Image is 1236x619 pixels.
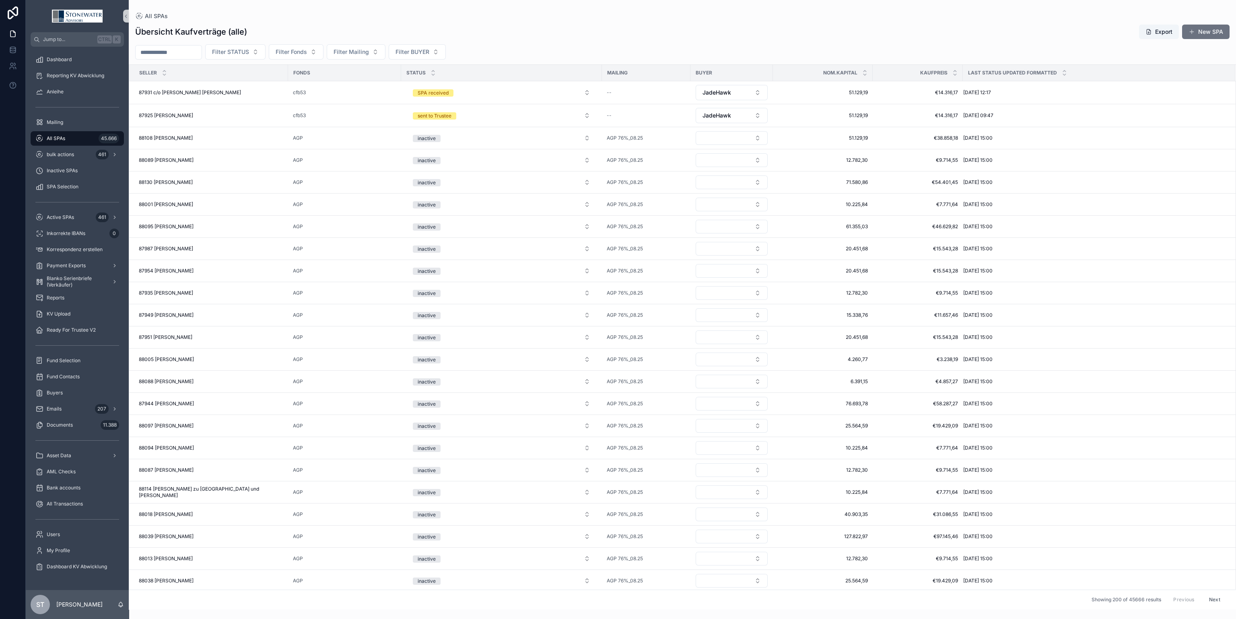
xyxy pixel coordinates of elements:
[406,85,597,100] a: Select Button
[139,201,283,208] a: 88001 [PERSON_NAME]
[695,330,768,345] a: Select Button
[878,312,958,318] span: €11.657,46
[607,268,686,274] a: AGP 76%_08.25
[406,153,597,167] button: Select Button
[607,157,643,163] a: AGP 76%_08.25
[778,268,868,274] span: 20.451,68
[607,201,686,208] a: AGP 76%_08.25
[293,334,303,340] a: AGP
[695,197,768,212] a: Select Button
[418,112,451,120] div: sent to Trustee
[139,112,193,119] span: 87925 [PERSON_NAME]
[97,35,112,43] span: Ctrl
[139,268,283,274] a: 87954 [PERSON_NAME]
[43,36,94,43] span: Jump to...
[963,334,993,340] span: [DATE] 15:00
[406,330,597,345] a: Select Button
[963,223,993,230] span: [DATE] 15:00
[695,85,768,101] a: Select Button
[293,201,303,208] span: AGP
[607,179,643,186] span: AGP 76%_08.25
[1182,25,1230,39] a: New SPA
[778,112,868,119] span: 51.129,19
[778,246,868,252] a: 20.451,68
[418,334,436,341] div: inactive
[406,352,597,367] a: Select Button
[878,334,958,340] a: €15.543,28
[293,157,396,163] a: AGP
[293,356,303,363] a: AGP
[607,356,643,363] a: AGP 76%_08.25
[607,135,643,141] a: AGP 76%_08.25
[293,112,396,119] a: cfb53
[139,268,194,274] span: 87954 [PERSON_NAME]
[47,275,105,288] span: Blanko Serienbriefe (Verkäufer)
[139,112,283,119] a: 87925 [PERSON_NAME]
[607,112,612,119] span: --
[293,356,396,363] a: AGP
[406,130,597,146] a: Select Button
[293,334,396,340] a: AGP
[31,163,124,178] a: Inactive SPAs
[99,134,119,143] div: 45.666
[607,135,686,141] a: AGP 76%_08.25
[139,356,194,363] span: 88005 [PERSON_NAME]
[696,308,768,322] button: Select Button
[26,47,129,584] div: scrollable content
[31,68,124,83] a: Reporting KV Abwicklung
[139,356,283,363] a: 88005 [PERSON_NAME]
[31,307,124,321] a: KV Upload
[963,179,993,186] span: [DATE] 15:00
[696,264,768,278] button: Select Button
[696,242,768,256] button: Select Button
[963,135,993,141] span: [DATE] 15:00
[47,311,70,317] span: KV Upload
[145,12,168,20] span: All SPAs
[878,268,958,274] span: €15.543,28
[695,175,768,190] a: Select Button
[47,167,78,174] span: Inactive SPAs
[109,229,119,238] div: 0
[607,223,686,230] a: AGP 76%_08.25
[778,201,868,208] a: 10.225,84
[963,334,1225,340] a: [DATE] 15:00
[327,44,385,60] button: Select Button
[139,290,283,296] a: 87935 [PERSON_NAME]
[607,268,643,274] a: AGP 76%_08.25
[778,356,868,363] a: 4.260,77
[607,312,643,318] a: AGP 76%_08.25
[139,290,193,296] span: 87935 [PERSON_NAME]
[607,290,686,296] a: AGP 76%_08.25
[696,353,768,366] button: Select Button
[778,179,868,186] span: 71.580,86
[334,48,369,56] span: Filter Mailing
[406,175,597,190] a: Select Button
[139,334,283,340] a: 87951 [PERSON_NAME]
[878,223,958,230] a: €46.629,82
[418,157,436,164] div: inactive
[696,108,768,123] button: Select Button
[778,290,868,296] span: 12.782,30
[139,179,283,186] a: 88130 [PERSON_NAME]
[396,48,429,56] span: Filter BUYER
[47,295,64,301] span: Reports
[963,201,993,208] span: [DATE] 15:00
[418,179,436,186] div: inactive
[293,290,303,296] span: AGP
[47,262,86,269] span: Payment Exports
[293,268,303,274] span: AGP
[878,157,958,163] span: €9.714,55
[607,356,686,363] a: AGP 76%_08.25
[607,201,643,208] span: AGP 76%_08.25
[269,44,323,60] button: Select Button
[696,175,768,189] button: Select Button
[878,290,958,296] a: €9.714,55
[963,89,991,96] span: [DATE] 12:17
[406,108,597,123] a: Select Button
[406,352,597,367] button: Select Button
[963,268,993,274] span: [DATE] 15:00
